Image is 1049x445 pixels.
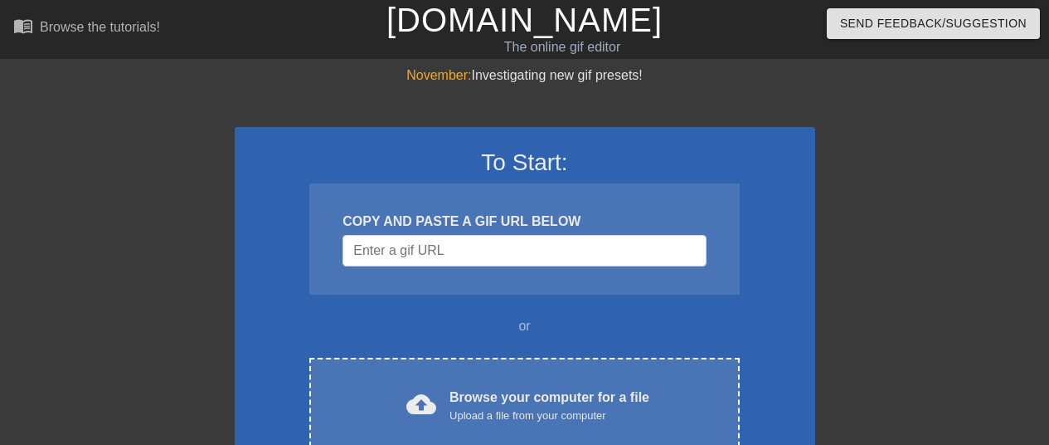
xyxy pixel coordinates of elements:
[342,212,706,232] div: COPY AND PASTE A GIF URL BELOW
[840,13,1027,34] span: Send Feedback/Suggestion
[278,316,772,336] div: or
[256,149,794,177] h3: To Start:
[40,20,160,34] div: Browse the tutorials!
[342,235,706,267] input: Username
[386,2,663,38] a: [DOMAIN_NAME]
[13,16,33,36] span: menu_book
[449,388,649,424] div: Browse your computer for a file
[235,66,815,86] div: Investigating new gif presets!
[358,37,767,57] div: The online gif editor
[13,16,160,42] a: Browse the tutorials!
[406,68,471,82] span: November:
[406,389,436,419] span: cloud_upload
[827,8,1040,39] button: Send Feedback/Suggestion
[449,408,649,424] div: Upload a file from your computer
